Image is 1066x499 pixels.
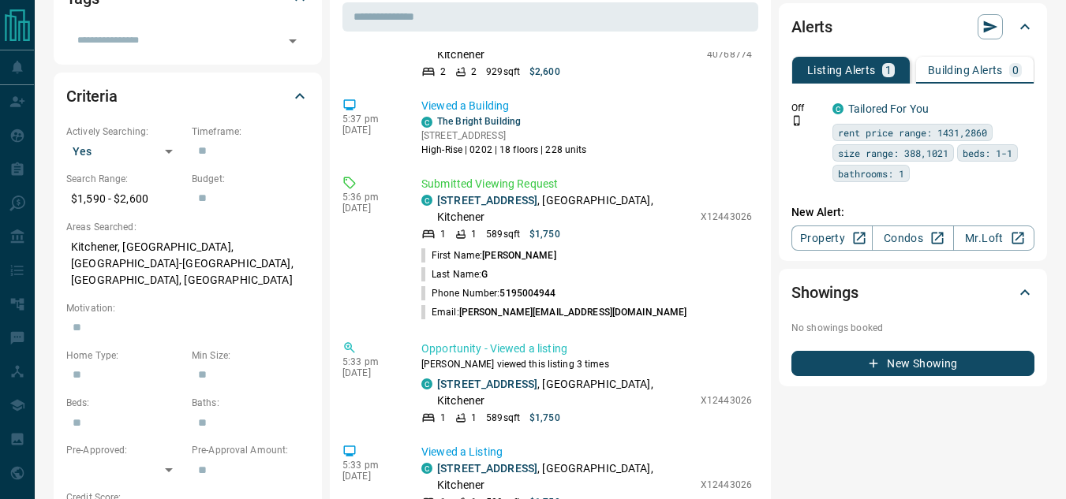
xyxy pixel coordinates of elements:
[421,248,556,263] p: First Name:
[440,227,446,241] p: 1
[421,143,587,157] p: High-Rise | 0202 | 18 floors | 228 units
[421,341,752,357] p: Opportunity - Viewed a listing
[885,65,892,76] p: 1
[421,378,432,389] div: condos.ca
[192,348,309,363] p: Min Size:
[707,47,752,61] p: 40768774
[192,396,309,410] p: Baths:
[282,30,304,52] button: Open
[342,356,398,367] p: 5:33 pm
[791,351,1034,376] button: New Showing
[471,227,477,241] p: 1
[440,65,446,79] p: 2
[848,102,929,115] a: Tailored For You
[471,65,477,79] p: 2
[471,411,477,425] p: 1
[421,357,752,371] p: [PERSON_NAME] viewed this listing 3 times
[421,305,686,319] p: Email:
[342,460,398,471] p: 5:33 pm
[66,139,184,164] div: Yes
[66,301,309,315] p: Motivation:
[791,115,802,126] svg: Push Notification Only
[66,125,184,139] p: Actively Searching:
[342,114,398,125] p: 5:37 pm
[437,462,537,475] a: [STREET_ADDRESS]
[963,145,1012,161] span: beds: 1-1
[421,128,587,143] p: [STREET_ADDRESS]
[192,172,309,186] p: Budget:
[192,443,309,457] p: Pre-Approval Amount:
[482,250,555,261] span: [PERSON_NAME]
[437,116,521,127] a: The Bright Building
[459,307,687,318] span: [PERSON_NAME][EMAIL_ADDRESS][DOMAIN_NAME]
[342,192,398,203] p: 5:36 pm
[838,145,948,161] span: size range: 388,1021
[437,376,693,409] p: , [GEOGRAPHIC_DATA], Kitchener
[838,166,904,181] span: bathrooms: 1
[791,225,873,251] a: Property
[701,393,752,408] p: X12443026
[791,14,832,39] h2: Alerts
[1012,65,1019,76] p: 0
[66,234,309,293] p: Kitchener, [GEOGRAPHIC_DATA], [GEOGRAPHIC_DATA]-[GEOGRAPHIC_DATA], [GEOGRAPHIC_DATA], [GEOGRAPHIC...
[342,367,398,378] p: [DATE]
[791,280,858,305] h2: Showings
[481,269,488,280] span: G
[701,478,752,492] p: X12443026
[421,98,752,114] p: Viewed a Building
[832,103,843,114] div: condos.ca
[421,444,752,460] p: Viewed a Listing
[529,227,560,241] p: $1,750
[421,195,432,206] div: condos.ca
[66,396,184,410] p: Beds:
[66,77,309,115] div: Criteria
[66,348,184,363] p: Home Type:
[66,220,309,234] p: Areas Searched:
[486,411,520,425] p: 589 sqft
[437,378,537,390] a: [STREET_ADDRESS]
[342,471,398,482] p: [DATE]
[953,225,1034,251] a: Mr.Loft
[838,125,987,140] span: rent price range: 1431,2860
[928,65,1003,76] p: Building Alerts
[529,411,560,425] p: $1,750
[499,288,555,299] span: 5195004944
[807,65,876,76] p: Listing Alerts
[192,125,309,139] p: Timeframe:
[872,225,953,251] a: Condos
[791,101,823,115] p: Off
[486,65,520,79] p: 929 sqft
[342,125,398,136] p: [DATE]
[421,463,432,474] div: condos.ca
[701,210,752,224] p: X12443026
[342,203,398,214] p: [DATE]
[791,274,1034,311] div: Showings
[421,267,488,281] p: Last Name:
[421,286,556,300] p: Phone Number:
[791,321,1034,335] p: No showings booked
[421,176,752,192] p: Submitted Viewing Request
[66,186,184,212] p: $1,590 - $2,600
[421,117,432,128] div: condos.ca
[791,204,1034,221] p: New Alert:
[440,411,446,425] p: 1
[791,8,1034,46] div: Alerts
[66,84,118,109] h2: Criteria
[437,460,693,493] p: , [GEOGRAPHIC_DATA], Kitchener
[66,443,184,457] p: Pre-Approved:
[66,172,184,186] p: Search Range:
[486,227,520,241] p: 589 sqft
[437,192,693,225] p: , [GEOGRAPHIC_DATA], Kitchener
[529,65,560,79] p: $2,600
[437,194,537,207] a: [STREET_ADDRESS]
